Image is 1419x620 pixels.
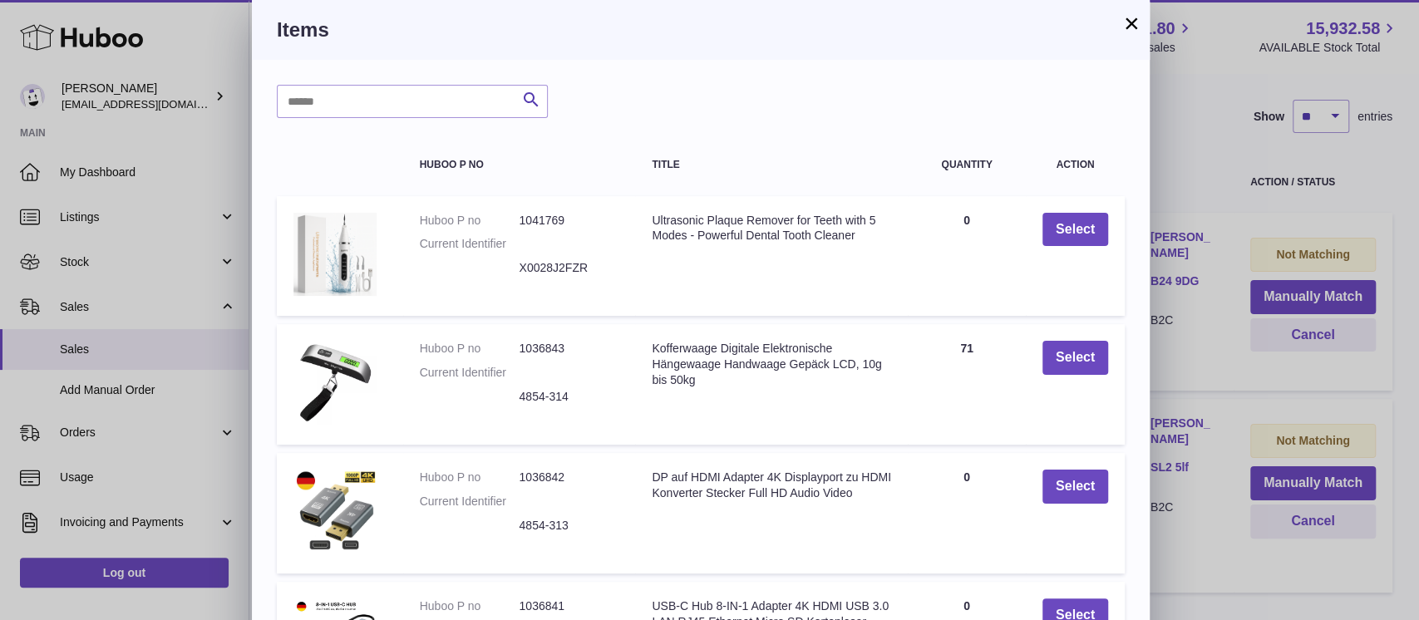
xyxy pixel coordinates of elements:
dt: Huboo P no [420,341,520,357]
h3: Items [277,17,1125,43]
td: 0 [908,453,1026,573]
th: Huboo P no [403,143,636,187]
dd: 1036842 [519,470,618,485]
th: Quantity [908,143,1026,187]
td: 71 [908,324,1026,445]
dt: Current Identifier [420,365,520,381]
div: DP auf HDMI Adapter 4K Displayport zu HDMI Konverter Stecker Full HD Audio Video [652,470,891,501]
dd: X0028J2FZR [519,260,618,276]
dd: 4854-314 [519,389,618,405]
dt: Current Identifier [420,494,520,509]
dd: 1041769 [519,213,618,229]
th: Title [635,143,908,187]
div: Ultrasonic Plaque Remover for Teeth with 5 Modes - Powerful Dental Tooth Cleaner [652,213,891,244]
button: Select [1042,213,1108,247]
dd: 1036841 [519,598,618,614]
img: DP auf HDMI Adapter 4K Displayport zu HDMI Konverter Stecker Full HD Audio Video [293,470,377,553]
dd: 1036843 [519,341,618,357]
th: Action [1026,143,1125,187]
dt: Current Identifier [420,236,520,252]
img: Kofferwaage Digitale Elektronische Hängewaage Handwaage Gepäck LCD, 10g bis 50kg [293,341,377,424]
button: Select [1042,470,1108,504]
img: Ultrasonic Plaque Remover for Teeth with 5 Modes - Powerful Dental Tooth Cleaner [293,213,377,296]
dt: Huboo P no [420,213,520,229]
button: Select [1042,341,1108,375]
dt: Huboo P no [420,470,520,485]
dd: 4854-313 [519,518,618,534]
dt: Huboo P no [420,598,520,614]
td: 0 [908,196,1026,317]
button: × [1121,13,1141,33]
div: Kofferwaage Digitale Elektronische Hängewaage Handwaage Gepäck LCD, 10g bis 50kg [652,341,891,388]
